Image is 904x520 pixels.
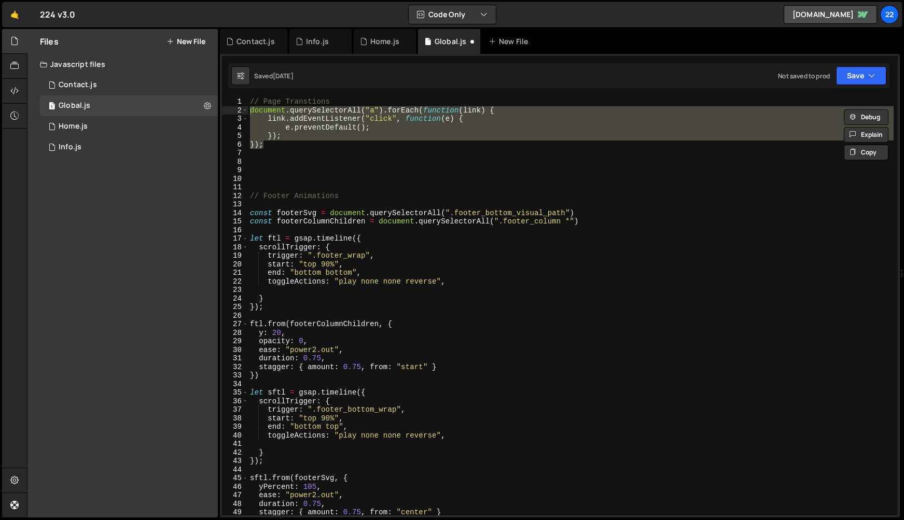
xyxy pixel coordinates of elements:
div: 19 [222,251,248,260]
div: 34 [222,380,248,389]
div: 24 [222,294,248,303]
div: 2 [222,106,248,115]
div: 45 [222,474,248,483]
div: 224 v3.0 [40,8,75,21]
div: Home.js [370,36,399,47]
button: New File [166,37,205,46]
div: 26 [222,312,248,320]
div: 31 [222,354,248,363]
div: Home.js [59,122,88,131]
div: 16437/44524.js [40,95,218,116]
a: 🤙 [2,2,27,27]
div: 38 [222,414,248,423]
div: Contact.js [237,36,275,47]
div: New File [489,36,532,47]
div: 46 [222,483,248,491]
div: 33 [222,371,248,380]
div: 35 [222,388,248,397]
div: 44 [222,466,248,474]
div: Javascript files [27,54,218,75]
button: Explain [844,127,888,143]
div: 10 [222,175,248,184]
div: 43 [222,457,248,466]
div: 28 [222,329,248,338]
div: 29 [222,337,248,346]
div: Info.js [59,143,81,152]
div: 47 [222,491,248,500]
div: Global.js [59,101,90,110]
div: 11 [222,183,248,192]
div: 15 [222,217,248,226]
button: Save [836,66,886,85]
div: 1 [222,97,248,106]
a: [DOMAIN_NAME] [784,5,877,24]
div: Global.js [435,36,466,47]
div: 16437/44941.js [40,75,218,95]
div: [DATE] [273,72,294,80]
div: 23 [222,286,248,294]
div: 17 [222,234,248,243]
div: 5 [222,132,248,140]
span: 1 [49,103,55,111]
div: 49 [222,508,248,517]
button: Debug [844,109,888,125]
div: 20 [222,260,248,269]
button: Code Only [409,5,496,24]
div: 13 [222,200,248,209]
div: 18 [222,243,248,252]
div: 48 [222,500,248,509]
div: 16 [222,226,248,235]
a: 22 [880,5,899,24]
div: 42 [222,448,248,457]
div: 37 [222,405,248,414]
div: 21 [222,269,248,277]
div: 25 [222,303,248,312]
div: 22 [222,277,248,286]
div: Not saved to prod [778,72,830,80]
div: 12 [222,192,248,201]
button: Copy [844,145,888,160]
div: 3 [222,115,248,123]
div: 14 [222,209,248,218]
div: 40 [222,431,248,440]
div: 30 [222,346,248,355]
div: 32 [222,363,248,372]
div: 39 [222,423,248,431]
div: 16437/44814.js [40,116,218,137]
h2: Files [40,36,59,47]
div: 27 [222,320,248,329]
div: 7 [222,149,248,158]
div: 9 [222,166,248,175]
div: 36 [222,397,248,406]
div: 16437/44939.js [40,137,218,158]
div: Contact.js [59,80,97,90]
div: 6 [222,140,248,149]
div: 4 [222,123,248,132]
div: 41 [222,440,248,448]
div: 8 [222,158,248,166]
div: Saved [254,72,294,80]
div: Info.js [306,36,329,47]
